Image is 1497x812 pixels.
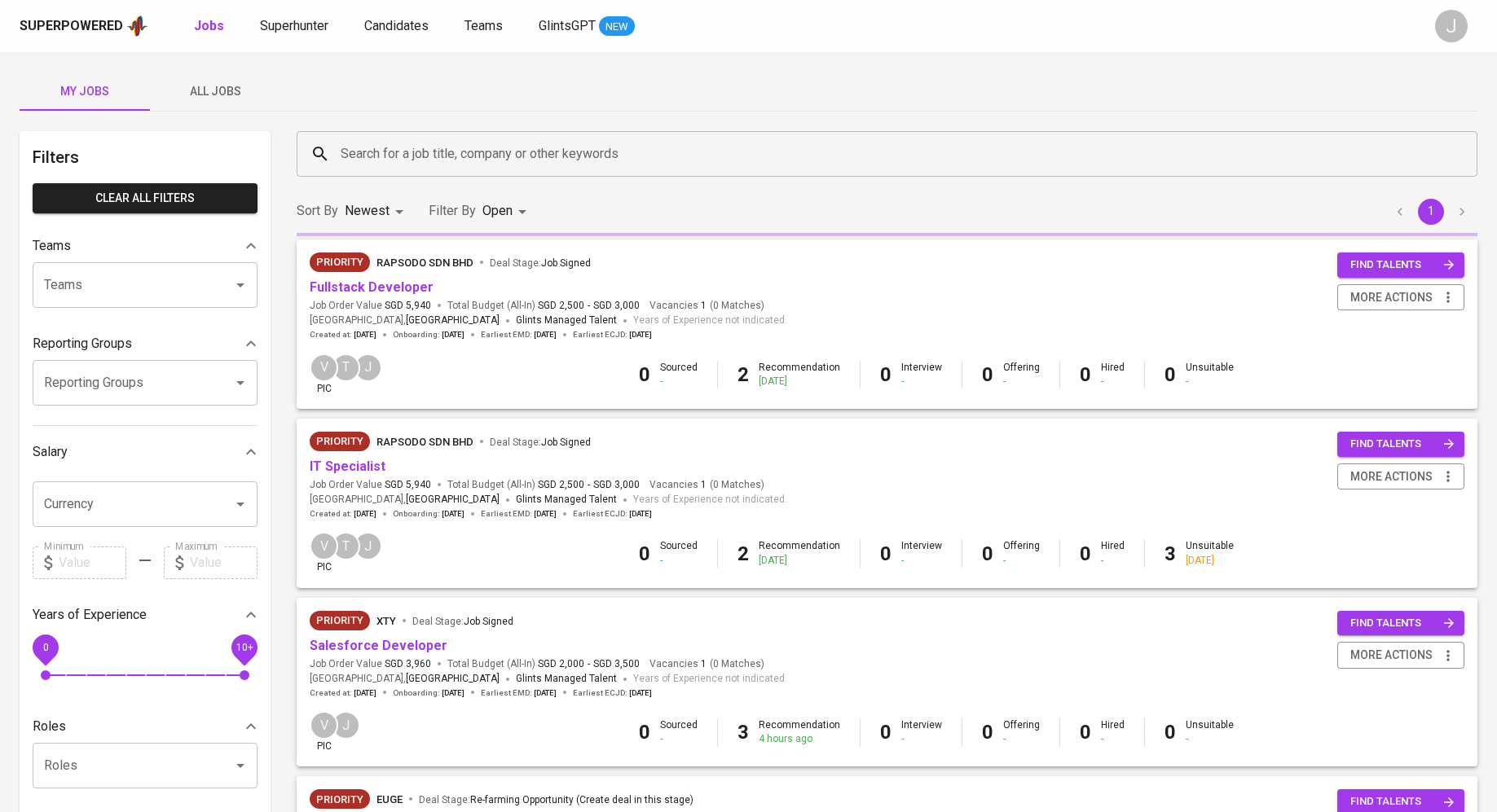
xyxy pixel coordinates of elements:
span: Rapsodo Sdn Bhd [376,436,473,448]
span: [GEOGRAPHIC_DATA] [406,671,500,687]
span: Priority [310,433,370,450]
input: Value [59,546,126,579]
div: - [901,732,942,746]
div: Interview [901,539,942,567]
span: Onboarding : [393,329,465,340]
span: find talents [1350,614,1455,633]
span: SGD 2,500 [538,478,584,492]
span: Deal Stage : [490,437,591,448]
div: Teams [33,230,258,262]
b: 0 [1080,721,1091,744]
h6: Filters [33,144,258,170]
b: 3 [1165,542,1176,565]
div: Recommendation [759,718,840,746]
div: Interview [901,361,942,388]
span: Created at : [310,508,376,520]
span: All Jobs [160,81,271,102]
span: Total Budget (All-In) [447,299,640,313]
span: Glints Managed Talent [516,314,617,326]
div: Sourced [660,361,698,388]
span: Priority [310,254,370,270]
span: Deal Stage : [412,616,513,627]
div: Unsuitable [1186,539,1234,567]
span: Deal Stage : [490,257,591,269]
div: Offering [1003,718,1040,746]
span: Priority [310,792,370,808]
span: Created at : [310,687,376,699]
span: Created at : [310,329,376,340]
div: [DATE] [1186,554,1234,568]
div: pic [310,353,338,396]
span: Deal Stage : [419,794,693,805]
span: SGD 3,000 [593,299,640,313]
p: Reporting Groups [33,334,132,353]
div: pic [310,532,338,574]
div: J [354,532,382,560]
span: Superhunter [260,18,328,33]
button: Open [229,493,252,516]
span: SGD 5,940 [385,299,431,313]
a: Fullstack Developer [310,279,434,295]
p: Teams [33,236,71,256]
span: Vacancies ( 0 Matches ) [649,299,764,313]
button: more actions [1337,284,1464,311]
a: Superhunter [260,16,332,37]
div: - [660,554,698,568]
span: [DATE] [442,508,465,520]
span: Teams [465,18,503,33]
div: V [310,532,338,560]
b: 0 [639,363,650,386]
span: find talents [1350,256,1455,274]
span: find talents [1350,792,1455,811]
span: Job Order Value [310,657,431,671]
span: [GEOGRAPHIC_DATA] [406,313,500,329]
b: 0 [982,363,993,386]
div: Interview [901,718,942,746]
span: SGD 3,000 [593,478,640,492]
span: 1 [698,299,707,313]
button: Clear All filters [33,183,258,213]
div: 4 hours ago [759,732,840,746]
span: Earliest ECJD : [573,687,652,699]
span: - [588,657,590,671]
span: [DATE] [442,687,465,699]
button: find talents [1337,611,1464,636]
div: - [1101,554,1125,568]
a: GlintsGPT NEW [539,16,635,37]
div: Sourced [660,539,698,567]
span: [DATE] [629,329,652,340]
div: - [1003,554,1040,568]
div: Recommendation [759,361,840,388]
span: Rapsodo Sdn Bhd [376,257,473,269]
span: NEW [599,19,635,35]
div: T [332,353,360,382]
b: 0 [880,363,892,386]
b: 0 [1080,363,1091,386]
div: New Job received from Demand Team [310,789,370,809]
span: Re-farming Opportunity (Create deal in this stage) [470,794,693,805]
b: 0 [880,542,892,565]
span: more actions [1350,467,1433,487]
div: T [332,532,360,560]
span: euge [376,793,403,805]
div: - [1003,732,1040,746]
span: [DATE] [354,329,376,340]
span: GlintsGPT [539,18,596,33]
div: New Job received from Demand Team [310,252,370,272]
span: 1 [698,478,707,492]
a: Jobs [194,16,227,37]
b: 0 [1080,542,1091,565]
span: Job Order Value [310,299,431,313]
nav: pagination navigation [1385,199,1477,225]
span: [GEOGRAPHIC_DATA] , [310,313,500,329]
div: New Job received from Demand Team [310,432,370,451]
span: Earliest EMD : [481,329,557,340]
span: Open [482,203,513,218]
span: Onboarding : [393,687,465,699]
span: SGD 3,960 [385,657,431,671]
p: Newest [345,201,390,221]
b: 3 [737,721,749,744]
span: Priority [310,612,370,629]
span: 10+ [236,641,253,652]
span: [DATE] [534,329,557,340]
